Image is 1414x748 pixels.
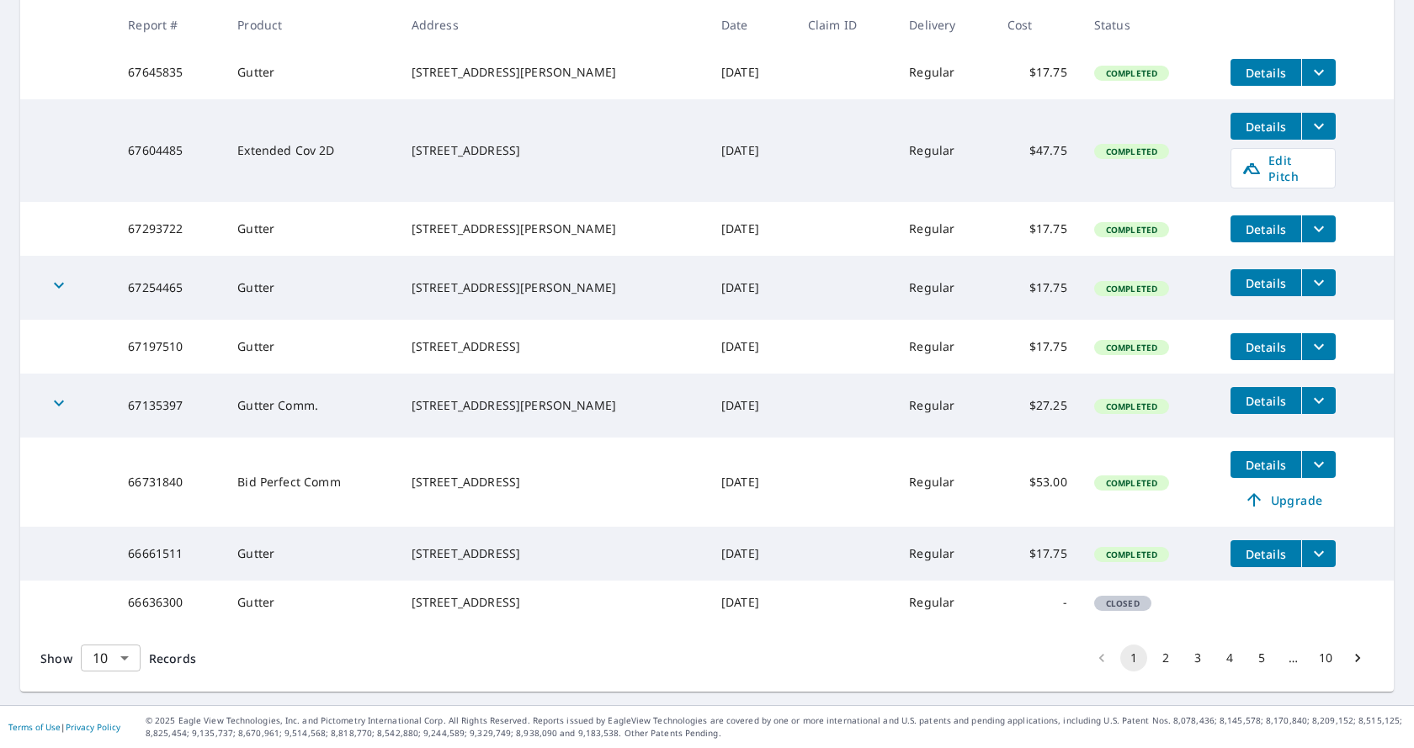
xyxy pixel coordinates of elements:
[412,64,694,81] div: [STREET_ADDRESS][PERSON_NAME]
[1241,221,1291,237] span: Details
[708,45,795,99] td: [DATE]
[412,474,694,491] div: [STREET_ADDRESS]
[224,438,397,527] td: Bid Perfect Comm
[708,527,795,581] td: [DATE]
[1096,146,1167,157] span: Completed
[896,99,994,202] td: Regular
[994,320,1081,374] td: $17.75
[412,142,694,159] div: [STREET_ADDRESS]
[1280,650,1307,666] div: …
[224,374,397,438] td: Gutter Comm.
[1301,333,1336,360] button: filesDropdownBtn-67197510
[224,320,397,374] td: Gutter
[1241,393,1291,409] span: Details
[8,722,120,732] p: |
[896,581,994,624] td: Regular
[114,45,224,99] td: 67645835
[896,374,994,438] td: Regular
[994,202,1081,256] td: $17.75
[1301,451,1336,478] button: filesDropdownBtn-66731840
[1241,275,1291,291] span: Details
[994,99,1081,202] td: $47.75
[708,581,795,624] td: [DATE]
[994,256,1081,320] td: $17.75
[896,438,994,527] td: Regular
[708,374,795,438] td: [DATE]
[1231,59,1301,86] button: detailsBtn-67645835
[224,202,397,256] td: Gutter
[896,202,994,256] td: Regular
[114,527,224,581] td: 66661511
[40,650,72,666] span: Show
[1096,224,1167,236] span: Completed
[1152,645,1179,671] button: Go to page 2
[1241,339,1291,355] span: Details
[114,256,224,320] td: 67254465
[8,721,61,733] a: Terms of Use
[1241,65,1291,81] span: Details
[1241,152,1325,184] span: Edit Pitch
[1231,451,1301,478] button: detailsBtn-66731840
[1096,401,1167,412] span: Completed
[1096,597,1150,609] span: Closed
[1301,59,1336,86] button: filesDropdownBtn-67645835
[1301,113,1336,140] button: filesDropdownBtn-67604485
[994,45,1081,99] td: $17.75
[149,650,196,666] span: Records
[1231,113,1301,140] button: detailsBtn-67604485
[1301,269,1336,296] button: filesDropdownBtn-67254465
[896,320,994,374] td: Regular
[1231,387,1301,414] button: detailsBtn-67135397
[114,320,224,374] td: 67197510
[114,581,224,624] td: 66636300
[114,374,224,438] td: 67135397
[224,581,397,624] td: Gutter
[224,256,397,320] td: Gutter
[1231,486,1336,513] a: Upgrade
[1231,540,1301,567] button: detailsBtn-66661511
[1241,546,1291,562] span: Details
[1096,477,1167,489] span: Completed
[1096,342,1167,353] span: Completed
[412,594,694,611] div: [STREET_ADDRESS]
[994,438,1081,527] td: $53.00
[1216,645,1243,671] button: Go to page 4
[1312,645,1339,671] button: Go to page 10
[81,645,141,671] div: Show 10 records
[1241,119,1291,135] span: Details
[224,45,397,99] td: Gutter
[114,438,224,527] td: 66731840
[1248,645,1275,671] button: Go to page 5
[1231,269,1301,296] button: detailsBtn-67254465
[896,256,994,320] td: Regular
[412,279,694,296] div: [STREET_ADDRESS][PERSON_NAME]
[708,438,795,527] td: [DATE]
[1301,387,1336,414] button: filesDropdownBtn-67135397
[994,581,1081,624] td: -
[708,256,795,320] td: [DATE]
[1231,333,1301,360] button: detailsBtn-67197510
[1301,540,1336,567] button: filesDropdownBtn-66661511
[412,397,694,414] div: [STREET_ADDRESS][PERSON_NAME]
[412,545,694,562] div: [STREET_ADDRESS]
[1231,148,1336,188] a: Edit Pitch
[896,527,994,581] td: Regular
[1344,645,1371,671] button: Go to next page
[66,721,120,733] a: Privacy Policy
[708,320,795,374] td: [DATE]
[1231,215,1301,242] button: detailsBtn-67293722
[896,45,994,99] td: Regular
[224,99,397,202] td: Extended Cov 2D
[412,220,694,237] div: [STREET_ADDRESS][PERSON_NAME]
[224,527,397,581] td: Gutter
[412,338,694,355] div: [STREET_ADDRESS]
[146,714,1406,740] p: © 2025 Eagle View Technologies, Inc. and Pictometry International Corp. All Rights Reserved. Repo...
[994,374,1081,438] td: $27.25
[994,527,1081,581] td: $17.75
[708,99,795,202] td: [DATE]
[1120,645,1147,671] button: page 1
[1086,645,1374,671] nav: pagination navigation
[1184,645,1211,671] button: Go to page 3
[1096,67,1167,79] span: Completed
[81,634,141,682] div: 10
